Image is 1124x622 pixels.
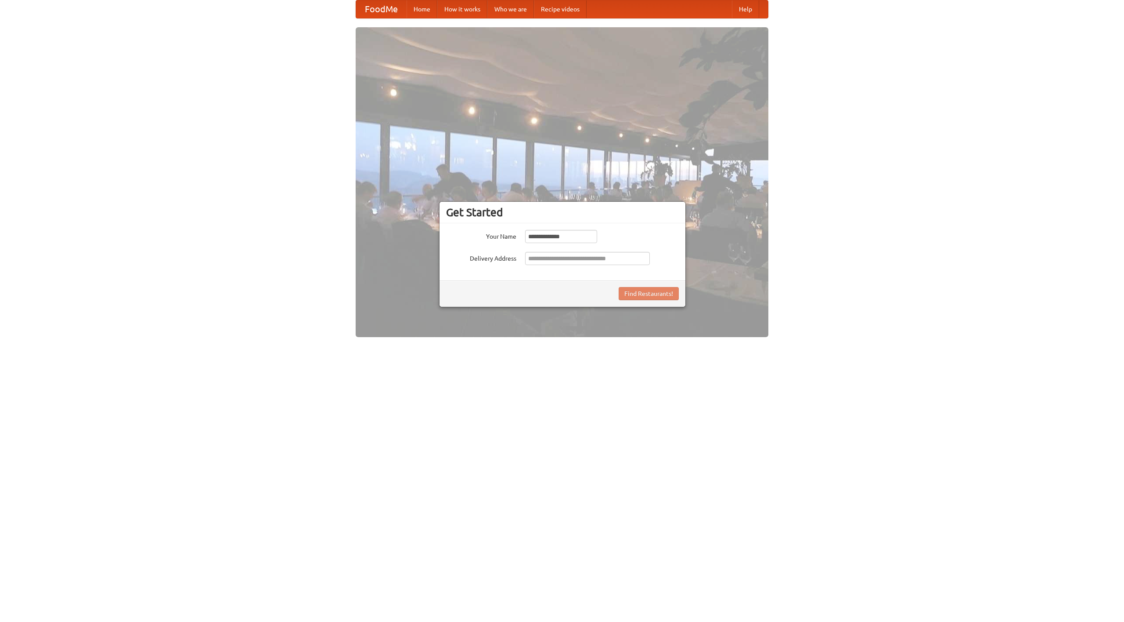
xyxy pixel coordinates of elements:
button: Find Restaurants! [619,287,679,300]
a: How it works [437,0,487,18]
a: Recipe videos [534,0,587,18]
a: Home [407,0,437,18]
h3: Get Started [446,206,679,219]
a: FoodMe [356,0,407,18]
label: Delivery Address [446,252,516,263]
label: Your Name [446,230,516,241]
a: Who we are [487,0,534,18]
a: Help [732,0,759,18]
